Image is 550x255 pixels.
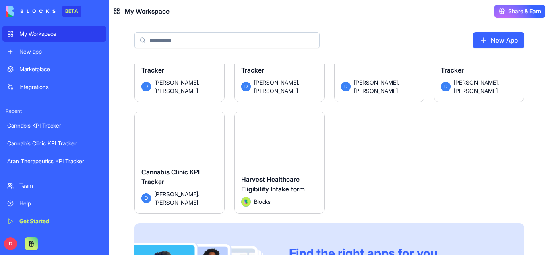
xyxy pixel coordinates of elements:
span: Recent [2,108,106,114]
a: Team [2,178,106,194]
a: BETA [6,6,81,17]
span: Arankan Production Tracker [441,56,500,74]
img: logo [6,6,56,17]
span: D [141,193,151,203]
div: Help [19,199,101,207]
span: [PERSON_NAME].[PERSON_NAME] [154,78,218,95]
span: D [4,237,17,250]
div: Cannabis Clinic KPI Tracker [7,139,101,147]
span: D [441,82,451,91]
img: Avatar [241,197,251,207]
a: Cannabis KPI Tracker [2,118,106,134]
a: New App [473,32,524,48]
div: Team [19,182,101,190]
span: Cannabis KPI Tracker [341,56,405,64]
span: [PERSON_NAME].[PERSON_NAME] [454,78,517,95]
a: Get Started [2,213,106,229]
a: Cannabis Clinic KPI Tracker [2,135,106,151]
span: My Workspace [125,6,170,16]
div: New app [19,48,101,56]
span: Aran Therapeutics KPI Tracker [141,56,208,74]
button: Share & Earn [494,5,545,18]
a: Aran Therapeutics KPI Tracker [2,153,106,169]
a: Integrations [2,79,106,95]
div: Get Started [19,217,101,225]
a: New app [2,44,106,60]
span: Blocks [254,197,271,206]
div: Marketplace [19,65,101,73]
div: BETA [62,6,81,17]
a: Cannabis Clinic KPI TrackerD[PERSON_NAME].[PERSON_NAME] [134,112,225,214]
div: Integrations [19,83,101,91]
span: D [341,82,351,91]
a: Harvest Healthcare Eligibility Intake formAvatarBlocks [234,112,325,214]
span: D [141,82,151,91]
div: My Workspace [19,30,101,38]
div: Cannabis KPI Tracker [7,122,101,130]
span: Cannabis Clinic KPI Tracker [241,56,300,74]
span: D [241,82,251,91]
span: Cannabis Clinic KPI Tracker [141,168,200,186]
span: [PERSON_NAME].[PERSON_NAME] [154,190,218,207]
span: Share & Earn [508,7,541,15]
a: Help [2,195,106,211]
span: [PERSON_NAME].[PERSON_NAME] [354,78,418,95]
span: Harvest Healthcare Eligibility Intake form [241,175,305,193]
a: My Workspace [2,26,106,42]
a: Marketplace [2,61,106,77]
span: [PERSON_NAME].[PERSON_NAME] [254,78,318,95]
div: Aran Therapeutics KPI Tracker [7,157,101,165]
